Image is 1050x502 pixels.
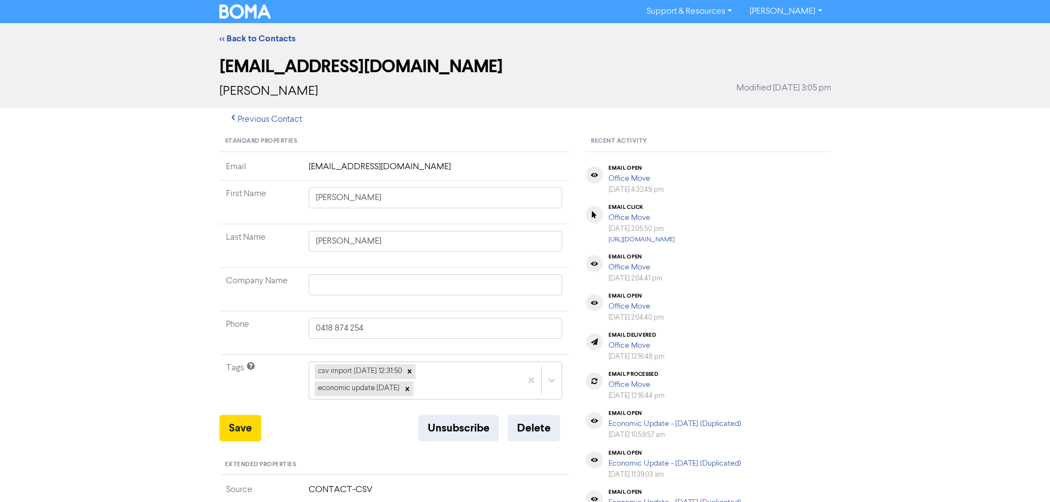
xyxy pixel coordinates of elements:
[736,82,831,95] span: Modified [DATE] 3:05 pm
[219,160,302,181] td: Email
[219,85,318,98] span: [PERSON_NAME]
[219,224,302,268] td: Last Name
[219,355,302,415] td: Tags
[418,415,499,441] button: Unsubscribe
[609,410,741,417] div: email open
[302,160,569,181] td: [EMAIL_ADDRESS][DOMAIN_NAME]
[219,131,569,152] div: Standard Properties
[609,420,741,428] a: Economic Update - [DATE] (Duplicated)
[609,165,664,171] div: email open
[609,371,665,377] div: email processed
[219,4,271,19] img: BOMA Logo
[219,268,302,311] td: Company Name
[609,185,664,195] div: [DATE] 4:32:49 pm
[638,3,741,20] a: Support & Resources
[609,224,675,234] div: [DATE] 2:05:50 pm
[219,108,311,131] button: Previous Contact
[315,381,401,396] div: economic update [DATE]
[609,332,665,338] div: email delivered
[609,430,741,440] div: [DATE] 10:59:57 am
[609,253,663,260] div: email open
[508,415,560,441] button: Delete
[609,342,650,349] a: Office Move
[741,3,831,20] a: [PERSON_NAME]
[219,311,302,355] td: Phone
[585,131,831,152] div: Recent Activity
[609,303,650,310] a: Office Move
[995,449,1050,502] iframe: Chat Widget
[609,236,675,243] a: [URL][DOMAIN_NAME]
[609,450,741,456] div: email open
[609,204,675,210] div: email click
[609,263,650,271] a: Office Move
[219,455,569,476] div: Extended Properties
[609,293,664,299] div: email open
[609,381,650,388] a: Office Move
[609,352,665,362] div: [DATE] 12:16:48 pm
[609,273,663,284] div: [DATE] 2:04:41 pm
[219,415,261,441] button: Save
[219,56,831,77] h2: [EMAIL_ADDRESS][DOMAIN_NAME]
[219,181,302,224] td: First Name
[609,469,741,480] div: [DATE] 11:39:03 am
[315,364,403,379] div: csv import [DATE] 12:31:50
[219,33,295,44] a: << Back to Contacts
[609,214,650,222] a: Office Move
[609,391,665,401] div: [DATE] 12:16:44 pm
[609,312,664,323] div: [DATE] 2:04:40 pm
[609,489,741,495] div: email open
[609,460,741,467] a: Economic Update - [DATE] (Duplicated)
[609,175,650,182] a: Office Move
